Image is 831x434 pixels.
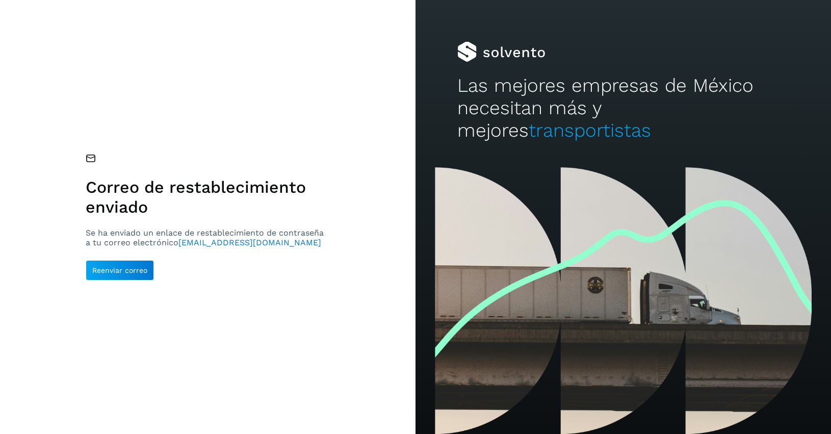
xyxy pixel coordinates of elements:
span: Reenviar correo [92,267,147,274]
button: Reenviar correo [86,260,154,280]
h1: Correo de restablecimiento enviado [86,177,328,217]
h2: Las mejores empresas de México necesitan más y mejores [457,74,790,142]
span: [EMAIL_ADDRESS][DOMAIN_NAME] [178,238,321,247]
span: transportistas [529,119,651,141]
p: Se ha enviado un enlace de restablecimiento de contraseña a tu correo electrónico [86,228,328,247]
